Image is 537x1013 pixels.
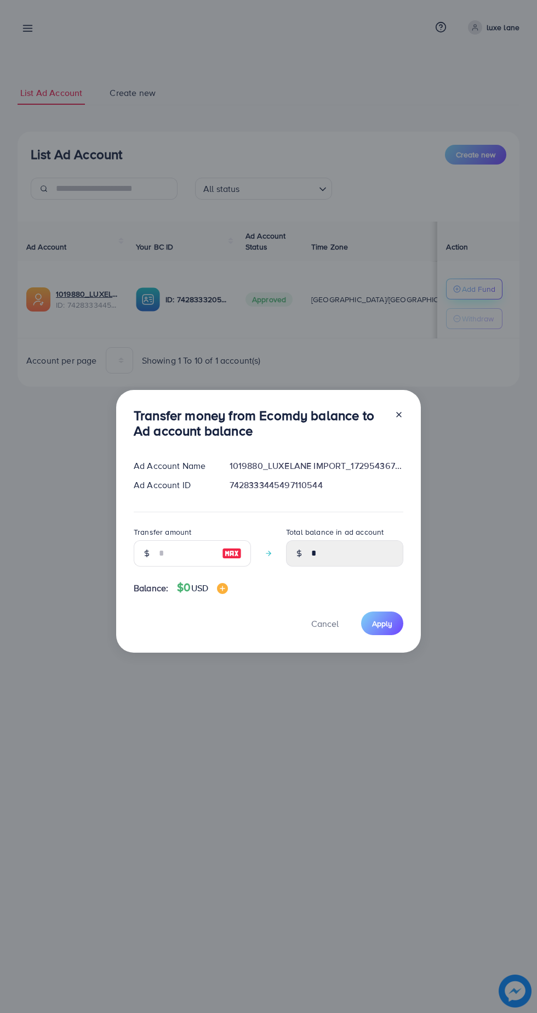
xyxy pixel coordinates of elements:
button: Cancel [298,612,352,635]
div: Ad Account ID [125,479,221,491]
span: Cancel [311,618,339,630]
label: Total balance in ad account [286,527,384,537]
label: Transfer amount [134,527,191,537]
span: Apply [372,618,392,629]
span: Balance: [134,582,168,595]
h4: $0 [177,581,228,595]
span: USD [191,582,208,594]
button: Apply [361,612,403,635]
div: Ad Account Name [125,460,221,472]
div: 7428333445497110544 [221,479,412,491]
img: image [217,583,228,594]
img: image [222,547,242,560]
div: 1019880_LUXELANE IMPORT_1729543677827 [221,460,412,472]
h3: Transfer money from Ecomdy balance to Ad account balance [134,408,386,439]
